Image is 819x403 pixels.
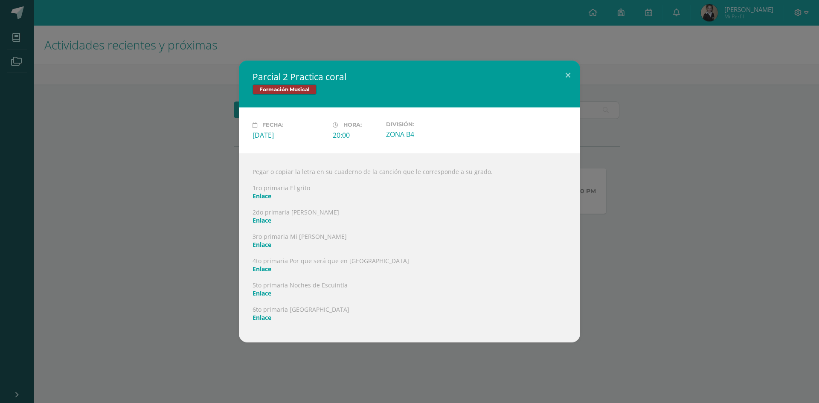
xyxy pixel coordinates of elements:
a: Enlace [253,289,271,297]
div: 20:00 [333,130,379,140]
div: Pegar o copiar la letra en su cuaderno de la canción que le corresponde a su grado. 1ro primaria ... [239,154,580,342]
h2: Parcial 2 Practica coral [253,71,566,83]
a: Enlace [253,313,271,322]
div: [DATE] [253,130,326,140]
span: Fecha: [262,122,283,128]
a: Enlace [253,265,271,273]
a: Enlace [253,192,271,200]
span: Hora: [343,122,362,128]
span: Formación Musical [253,84,317,95]
a: Enlace [253,216,271,224]
a: Enlace [253,241,271,249]
label: División: [386,121,459,128]
button: Close (Esc) [556,61,580,90]
div: ZONA B4 [386,130,459,139]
